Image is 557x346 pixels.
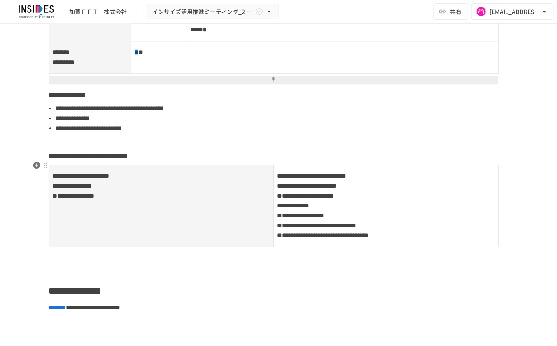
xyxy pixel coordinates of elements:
[10,5,63,18] img: JmGSPSkPjKwBq77AtHmwC7bJguQHJlCRQfAXtnx4WuV
[450,7,461,16] span: 共有
[69,7,127,16] div: 加賀ＦＥＩ 株式会社
[489,7,541,17] div: [EMAIL_ADDRESS][DOMAIN_NAME]
[147,4,279,20] button: インサイズ活用推進ミーティング_202508 ～現場展開後3回目～
[471,3,554,20] button: [EMAIL_ADDRESS][DOMAIN_NAME]
[152,7,254,17] span: インサイズ活用推進ミーティング_202508 ～現場展開後3回目～
[433,3,468,20] button: 共有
